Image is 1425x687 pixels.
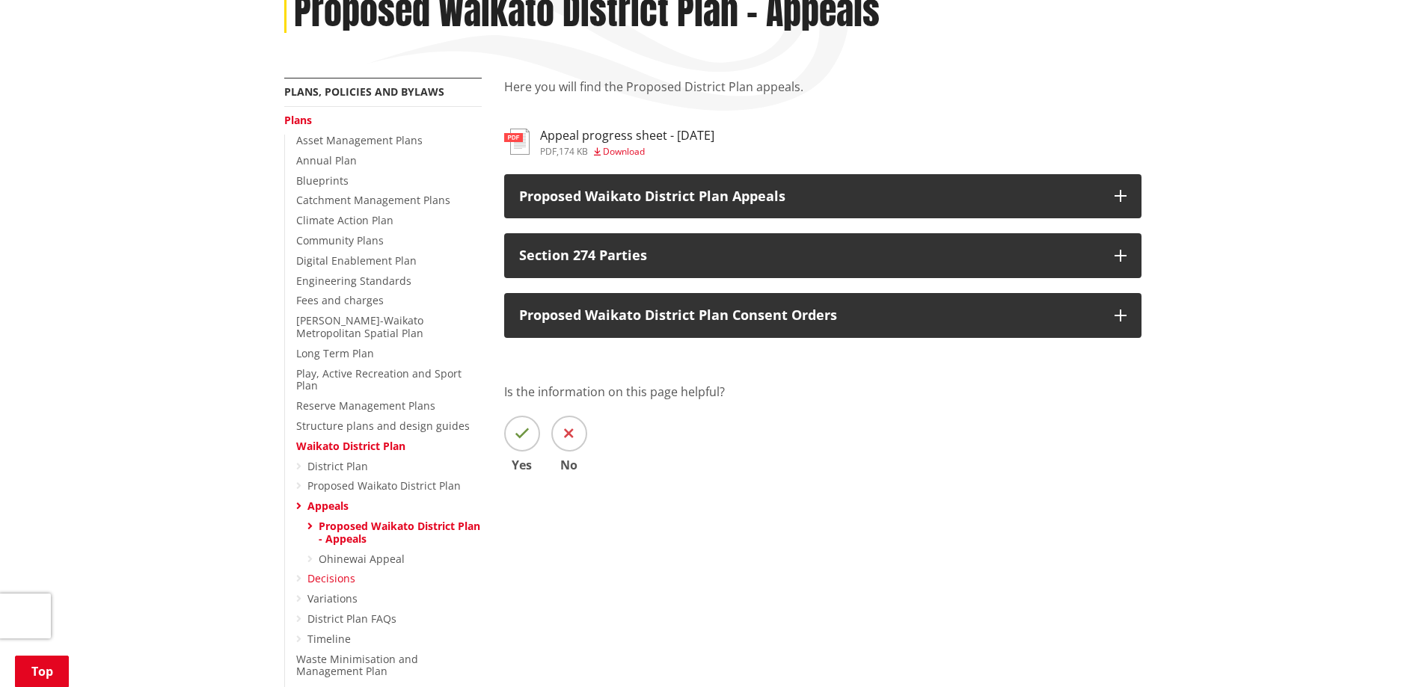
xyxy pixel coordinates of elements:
h3: Appeal progress sheet - [DATE] [540,129,714,143]
a: Decisions [307,571,355,585]
a: Reserve Management Plans [296,398,435,413]
p: Proposed Waikato District Plan Consent Orders [519,308,1100,323]
button: Proposed Waikato District Plan Appeals [504,174,1141,219]
a: Variations [307,591,358,606]
iframe: Messenger Launcher [1356,624,1410,678]
a: Top [15,656,69,687]
a: Proposed Waikato District Plan - Appeals [319,519,480,546]
a: Fees and charges [296,293,384,307]
a: Blueprints [296,173,349,188]
a: Catchment Management Plans [296,193,450,207]
a: Climate Action Plan [296,213,393,227]
div: , [540,147,714,156]
a: Asset Management Plans [296,133,423,147]
span: 174 KB [559,145,588,158]
span: Yes [504,459,540,471]
a: District Plan FAQs [307,611,396,626]
a: Proposed Waikato District Plan [307,478,461,493]
p: Section 274 Parties [519,248,1100,263]
a: Engineering Standards [296,274,411,288]
a: Play, Active Recreation and Sport Plan [296,366,462,393]
p: Here you will find the Proposed District Plan appeals. [504,78,1141,114]
span: No [551,459,587,471]
p: Is the information on this page helpful? [504,383,1141,401]
button: Proposed Waikato District Plan Consent Orders [504,293,1141,338]
a: Plans, policies and bylaws [284,84,444,99]
button: Section 274 Parties [504,233,1141,278]
a: Digital Enablement Plan [296,253,417,268]
a: District Plan [307,459,368,473]
p: Proposed Waikato District Plan Appeals [519,189,1100,204]
a: Ohinewai Appeal [319,552,405,566]
span: pdf [540,145,557,158]
a: Annual Plan [296,153,357,167]
img: document-pdf.svg [504,129,530,155]
a: Plans [284,113,312,127]
span: Download [603,145,645,158]
a: Long Term Plan [296,346,374,360]
a: Appeal progress sheet - [DATE] pdf,174 KB Download [504,129,714,155]
a: Timeline [307,632,351,646]
a: Community Plans [296,233,384,247]
a: Structure plans and design guides [296,419,470,433]
a: Waste Minimisation and Management Plan [296,652,418,679]
a: Appeals [307,499,349,513]
a: [PERSON_NAME]-Waikato Metropolitan Spatial Plan [296,313,423,340]
a: Waikato District Plan [296,439,405,453]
